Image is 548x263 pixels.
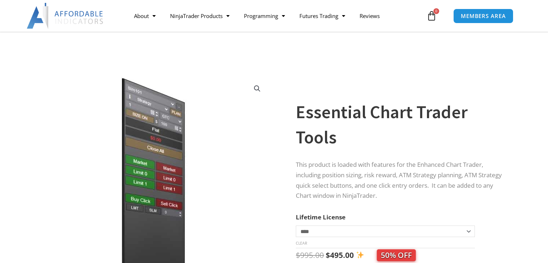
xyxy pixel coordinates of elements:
[356,251,364,259] img: ✨
[296,160,506,201] p: This product is loaded with features for the Enhanced Chart Trader, including position sizing, ri...
[296,250,300,260] span: $
[326,250,354,260] bdi: 495.00
[127,8,425,24] nav: Menu
[416,5,447,26] a: 0
[292,8,352,24] a: Futures Trading
[27,3,104,29] img: LogoAI | Affordable Indicators – NinjaTrader
[237,8,292,24] a: Programming
[296,241,307,246] a: Clear options
[127,8,163,24] a: About
[326,250,330,260] span: $
[163,8,237,24] a: NinjaTrader Products
[461,13,506,19] span: MEMBERS AREA
[296,213,346,221] label: Lifetime License
[377,249,416,261] span: 50% OFF
[352,8,387,24] a: Reviews
[296,250,324,260] bdi: 995.00
[296,99,506,150] h1: Essential Chart Trader Tools
[433,8,439,14] span: 0
[251,82,264,95] a: View full-screen image gallery
[453,9,513,23] a: MEMBERS AREA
